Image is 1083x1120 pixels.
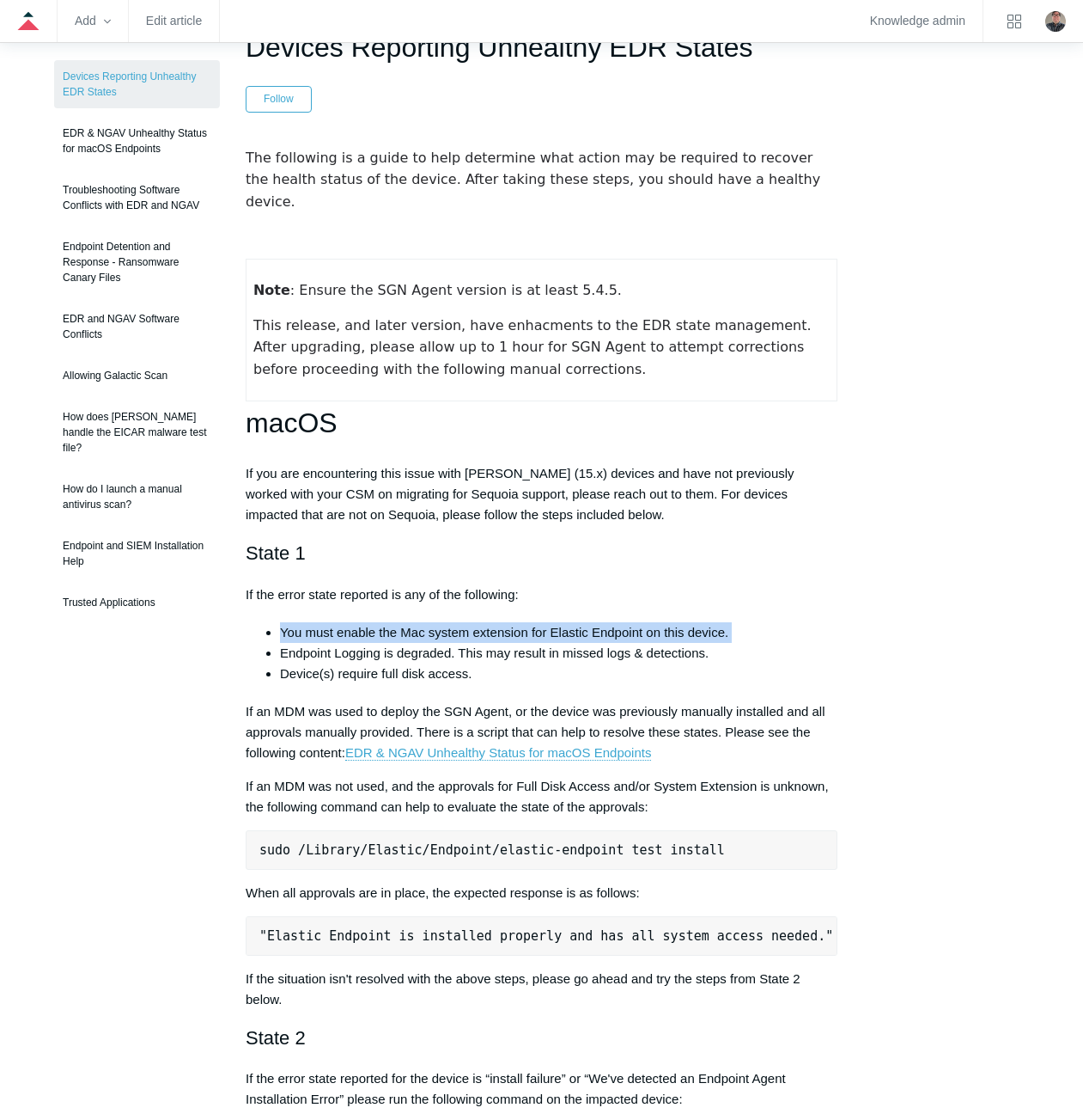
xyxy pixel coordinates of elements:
[246,86,312,112] button: Follow Article
[54,174,220,222] a: Troubleshooting Software Conflicts with EDR and NGAV
[246,776,837,817] p: If an MDM was not used, and the approvals for Full Disk Access and/or System Extension is unknown...
[870,16,965,26] a: Knowledge admin
[246,916,837,956] pre: "Elastic Endpoint is installed properly and has all system access needed."
[253,282,290,298] strong: Note
[54,586,220,619] a: Trusted Applications
[246,150,824,210] span: The following is a guide to help determine what action may be required to recover the health stat...
[246,584,837,605] p: If the error state reported is any of the following:
[54,359,220,392] a: Allowing Galactic Scan
[1045,11,1066,32] zd-hc-trigger: Click your profile icon to open the profile menu
[246,463,837,525] p: If you are encountering this issue with [PERSON_NAME] (15.x) devices and have not previously work...
[253,317,816,377] span: This release, and later version, have enhacments to the EDR state management. After upgrading, pl...
[54,401,220,464] a: How does [PERSON_NAME] handle the EICAR malware test file?
[246,401,837,445] h1: macOS
[253,282,622,298] span: : Ensure the SGN Agent version is at least 5.4.5.
[280,664,837,684] li: Device(s) require full disk access.
[146,16,202,26] a: Edit article
[75,16,111,26] zd-hc-trigger: Add
[246,538,837,568] h2: State 1
[54,230,220,294] a: Endpoint Detention and Response - Ransomware Canary Files
[54,60,220,108] a: Devices Reporting Unhealthy EDR States
[246,830,837,870] pre: sudo /Library/Elastic/Endpoint/elastic-endpoint test install
[246,969,837,1010] p: If the situation isn't resolved with the above steps, please go ahead and try the steps from Stat...
[280,622,837,643] li: You must enable the Mac system extension for Elastic Endpoint on this device.
[345,745,652,761] a: EDR & NGAV Unhealthy Status for macOS Endpoints
[280,643,837,664] li: Endpoint Logging is degraded. This may result in missed logs & detections.
[246,1023,837,1053] h2: State 2
[54,473,220,521] a: How do I launch a manual antivirus scan?
[246,883,837,903] p: When all approvals are in place, the expected response is as follows:
[54,303,220,351] a: EDR and NGAV Software Conflicts
[1045,11,1066,32] img: user avatar
[246,701,837,763] p: If an MDM was used to deploy the SGN Agent, or the device was previously manually installed and a...
[246,27,837,68] h1: Devices Reporting Unhealthy EDR States
[54,117,220,165] a: EDR & NGAV Unhealthy Status for macOS Endpoints
[246,1068,837,1110] p: If the error state reported for the device is “install failure” or “We've detected an Endpoint Ag...
[54,529,220,578] a: Endpoint and SIEM Installation Help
